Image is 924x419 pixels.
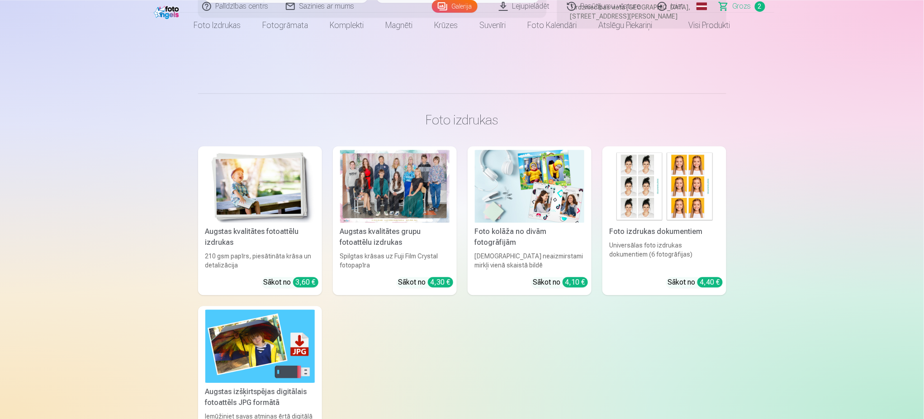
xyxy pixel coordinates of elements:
[428,277,453,287] div: 4,30 €
[205,309,315,382] img: Augstas izšķirtspējas digitālais fotoattēls JPG formātā
[588,13,663,38] a: Atslēgu piekariņi
[468,146,592,295] a: Foto kolāža no divām fotogrāfijāmFoto kolāža no divām fotogrāfijām[DEMOGRAPHIC_DATA] neaizmirstam...
[205,112,719,128] h3: Foto izdrukas
[319,13,374,38] a: Komplekti
[533,277,588,288] div: Sākot no
[398,277,453,288] div: Sākot no
[475,150,584,223] img: Foto kolāža no divām fotogrāfijām
[293,277,318,287] div: 3,60 €
[333,146,457,295] a: Augstas kvalitātes grupu fotoattēlu izdrukasSpilgtas krāsas uz Fuji Film Crystal fotopapīraSākot ...
[606,226,723,237] div: Foto izdrukas dokumentiem
[663,13,741,38] a: Visi produkti
[606,241,723,270] div: Universālas foto izdrukas dokumentiem (6 fotogrāfijas)
[563,277,588,287] div: 4,10 €
[516,13,588,38] a: Foto kalendāri
[374,13,423,38] a: Magnēti
[198,146,322,295] a: Augstas kvalitātes fotoattēlu izdrukasAugstas kvalitātes fotoattēlu izdrukas210 gsm papīrs, piesā...
[202,386,318,408] div: Augstas izšķirtspējas digitālais fotoattēls JPG formātā
[336,226,453,248] div: Augstas kvalitātes grupu fotoattēlu izdrukas
[755,1,765,12] span: 2
[154,4,181,19] img: /fa1
[469,13,516,38] a: Suvenīri
[610,150,719,223] img: Foto izdrukas dokumentiem
[471,226,588,248] div: Foto kolāža no divām fotogrāfijām
[697,277,723,287] div: 4,40 €
[471,252,588,270] div: [DEMOGRAPHIC_DATA] neaizmirstami mirkļi vienā skaistā bildē
[251,13,319,38] a: Fotogrāmata
[202,252,318,270] div: 210 gsm papīrs, piesātināta krāsa un detalizācija
[264,277,318,288] div: Sākot no
[668,277,723,288] div: Sākot no
[602,146,726,295] a: Foto izdrukas dokumentiemFoto izdrukas dokumentiemUniversālas foto izdrukas dokumentiem (6 fotogr...
[423,13,469,38] a: Krūzes
[183,13,251,38] a: Foto izdrukas
[733,1,751,12] span: Grozs
[202,226,318,248] div: Augstas kvalitātes fotoattēlu izdrukas
[336,252,453,270] div: Spilgtas krāsas uz Fuji Film Crystal fotopapīra
[205,150,315,223] img: Augstas kvalitātes fotoattēlu izdrukas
